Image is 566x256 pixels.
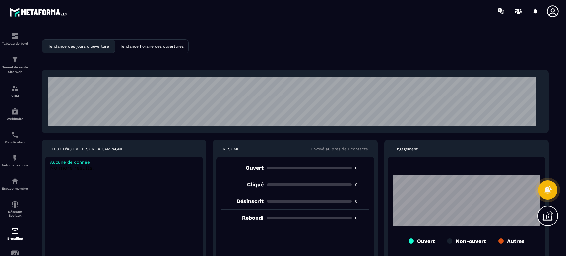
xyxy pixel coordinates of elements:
p: Ouvert [417,238,435,244]
p: Ouvert [221,165,264,171]
a: schedulerschedulerPlanificateur [2,126,28,149]
p: Automatisations [2,163,28,167]
p: Tunnel de vente Site web [2,65,28,74]
a: emailemailE-mailing [2,222,28,245]
img: logo [9,6,69,18]
a: automationsautomationsEspace membre [2,172,28,195]
p: Aucune de donnée [50,160,198,165]
p: 0 [355,199,369,204]
p: Envoyé au près de 1 contacts [311,146,368,152]
a: formationformationTunnel de vente Site web [2,50,28,79]
p: FLUX D'ACTIVITÉ SUR LA CAMPAGNE [52,146,124,152]
p: 0 [355,182,369,187]
p: CRM [2,94,28,97]
p: E-mailing [2,237,28,240]
img: automations [11,154,19,162]
img: formation [11,32,19,40]
a: automationsautomationsWebinaire [2,102,28,126]
img: automations [11,177,19,185]
p: Espace membre [2,187,28,190]
p: 0 [355,165,369,171]
a: automationsautomationsAutomatisations [2,149,28,172]
a: formationformationCRM [2,79,28,102]
p: RÉSUMÉ [223,146,240,152]
a: formationformationTableau de bord [2,27,28,50]
p: Cliqué [221,181,264,188]
p: Engagement [394,146,418,152]
img: formation [11,55,19,63]
p: 0 [355,215,369,221]
span: No more results! [50,165,94,171]
p: Rebondi [221,215,264,221]
img: scheduler [11,131,19,139]
img: formation [11,84,19,92]
p: Planificateur [2,140,28,144]
p: Désinscrit [221,198,264,204]
p: Réseaux Sociaux [2,210,28,217]
img: social-network [11,200,19,208]
p: Autres [507,238,525,244]
p: Tendance des jours d'ouverture [48,44,109,49]
a: social-networksocial-networkRéseaux Sociaux [2,195,28,222]
p: Webinaire [2,117,28,121]
img: email [11,227,19,235]
img: automations [11,107,19,115]
p: Non-ouvert [456,238,486,244]
p: Tendance horaire des ouvertures [120,44,184,49]
p: Tableau de bord [2,42,28,45]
